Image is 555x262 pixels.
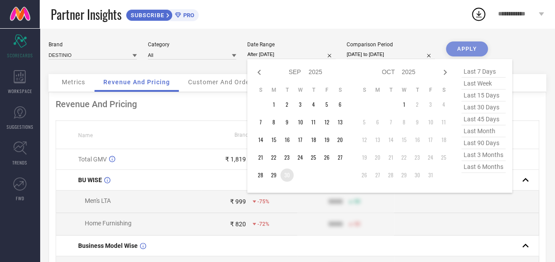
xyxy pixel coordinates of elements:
td: Fri Oct 24 2025 [424,151,437,164]
span: -75% [257,198,269,205]
td: Fri Oct 10 2025 [424,116,437,129]
a: SUBSCRIBEPRO [126,7,199,21]
th: Sunday [254,86,267,94]
td: Mon Oct 06 2025 [371,116,384,129]
th: Thursday [411,86,424,94]
td: Mon Sep 22 2025 [267,151,280,164]
span: last 3 months [461,149,506,161]
td: Mon Sep 01 2025 [267,98,280,111]
td: Wed Sep 24 2025 [294,151,307,164]
span: Name [78,132,93,138]
span: SCORECARDS [7,52,33,59]
td: Sat Sep 20 2025 [333,133,347,146]
td: Sat Sep 13 2025 [333,116,347,129]
td: Thu Sep 18 2025 [307,133,320,146]
td: Tue Oct 28 2025 [384,168,397,182]
td: Sun Oct 05 2025 [358,116,371,129]
td: Sun Oct 19 2025 [358,151,371,164]
span: Customer And Orders [188,79,256,86]
td: Mon Sep 15 2025 [267,133,280,146]
th: Friday [320,86,333,94]
span: Partner Insights [51,5,121,23]
div: Next month [440,67,450,78]
div: Date Range [247,41,336,48]
th: Sunday [358,86,371,94]
div: Comparison Period [347,41,435,48]
td: Thu Oct 23 2025 [411,151,424,164]
td: Tue Oct 21 2025 [384,151,397,164]
input: Select comparison period [347,50,435,59]
td: Tue Oct 07 2025 [384,116,397,129]
td: Thu Oct 30 2025 [411,168,424,182]
td: Tue Sep 09 2025 [280,116,294,129]
div: Brand [49,41,137,48]
td: Sun Oct 12 2025 [358,133,371,146]
span: BU WISE [78,176,102,183]
td: Wed Oct 15 2025 [397,133,411,146]
span: Business Model Wise [78,242,138,249]
span: SUGGESTIONS [7,124,34,130]
span: WORKSPACE [8,88,32,94]
td: Fri Sep 26 2025 [320,151,333,164]
div: Previous month [254,67,264,78]
td: Fri Oct 17 2025 [424,133,437,146]
span: Total GMV [78,156,107,163]
td: Wed Oct 01 2025 [397,98,411,111]
span: Brand Value [234,132,264,138]
td: Thu Sep 25 2025 [307,151,320,164]
td: Tue Sep 16 2025 [280,133,294,146]
div: ₹ 1,819 [225,156,246,163]
span: TRENDS [12,159,27,166]
td: Wed Oct 22 2025 [397,151,411,164]
td: Sat Sep 06 2025 [333,98,347,111]
td: Sat Oct 11 2025 [437,116,450,129]
span: last 7 days [461,66,506,78]
th: Thursday [307,86,320,94]
input: Select date range [247,50,336,59]
td: Sun Oct 26 2025 [358,168,371,182]
span: last 90 days [461,137,506,149]
td: Sun Sep 21 2025 [254,151,267,164]
span: last month [461,125,506,137]
th: Tuesday [384,86,397,94]
th: Tuesday [280,86,294,94]
span: 50 [354,221,360,227]
div: Revenue And Pricing [56,99,539,109]
span: Revenue And Pricing [103,79,170,86]
span: Home Furnishing [85,220,132,227]
td: Thu Oct 02 2025 [411,98,424,111]
td: Wed Sep 17 2025 [294,133,307,146]
div: ₹ 820 [230,221,246,228]
td: Sat Oct 25 2025 [437,151,450,164]
td: Fri Sep 12 2025 [320,116,333,129]
td: Mon Oct 27 2025 [371,168,384,182]
td: Mon Sep 08 2025 [267,116,280,129]
td: Fri Sep 05 2025 [320,98,333,111]
span: last 30 days [461,101,506,113]
span: PRO [181,12,194,19]
td: Thu Oct 16 2025 [411,133,424,146]
span: last 45 days [461,113,506,125]
td: Mon Oct 20 2025 [371,151,384,164]
span: -72% [257,221,269,227]
td: Tue Oct 14 2025 [384,133,397,146]
th: Saturday [333,86,347,94]
td: Fri Oct 31 2025 [424,168,437,182]
th: Saturday [437,86,450,94]
td: Sun Sep 28 2025 [254,168,267,182]
td: Tue Sep 23 2025 [280,151,294,164]
td: Sat Oct 04 2025 [437,98,450,111]
td: Thu Sep 04 2025 [307,98,320,111]
td: Wed Sep 10 2025 [294,116,307,129]
td: Sat Oct 18 2025 [437,133,450,146]
th: Monday [267,86,280,94]
th: Friday [424,86,437,94]
span: last week [461,78,506,90]
td: Wed Oct 29 2025 [397,168,411,182]
span: Men's LTA [85,197,111,204]
th: Wednesday [294,86,307,94]
div: Category [148,41,236,48]
span: Metrics [62,79,85,86]
td: Mon Oct 13 2025 [371,133,384,146]
td: Tue Sep 30 2025 [280,168,294,182]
